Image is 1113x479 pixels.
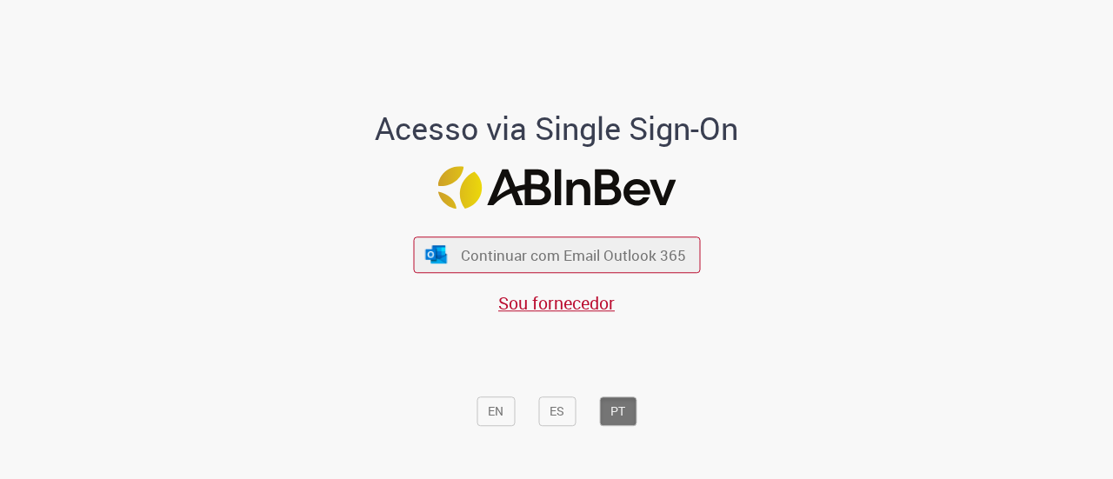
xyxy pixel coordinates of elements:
button: PT [599,396,636,426]
a: Sou fornecedor [498,291,615,315]
img: Logo ABInBev [437,166,676,209]
button: ES [538,396,576,426]
button: EN [477,396,515,426]
img: ícone Azure/Microsoft 360 [424,245,449,263]
h1: Acesso via Single Sign-On [316,111,798,146]
span: Continuar com Email Outlook 365 [461,245,686,265]
button: ícone Azure/Microsoft 360 Continuar com Email Outlook 365 [413,237,700,273]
